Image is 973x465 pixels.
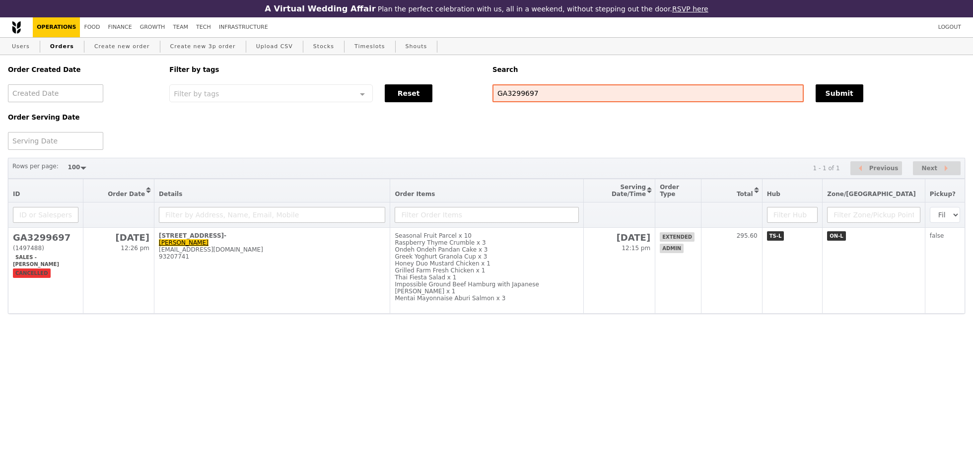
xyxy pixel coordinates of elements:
span: ON-L [827,231,845,241]
a: Tech [192,17,215,37]
span: extended [660,232,695,242]
a: Shouts [402,38,431,56]
span: 295.60 [737,232,758,239]
h5: Filter by tags [169,66,481,73]
input: Serving Date [8,132,103,150]
a: Users [8,38,34,56]
div: 1 - 1 of 1 [813,165,839,172]
a: Logout [934,17,965,37]
a: Operations [33,17,80,37]
input: Search any field [492,84,804,102]
a: RSVP here [672,5,708,13]
span: Previous [869,162,899,174]
span: 12:15 pm [622,245,650,252]
span: Zone/[GEOGRAPHIC_DATA] [827,191,916,198]
div: Grilled Farm Fresh Chicken x 1 [395,267,578,274]
div: 93207741 [159,253,385,260]
input: Filter Zone/Pickup Point [827,207,920,223]
span: TS-L [767,231,784,241]
a: Infrastructure [215,17,272,37]
h5: Order Serving Date [8,114,157,121]
a: Growth [136,17,169,37]
button: Next [913,161,961,176]
a: Team [169,17,192,37]
span: Next [921,162,937,174]
span: Order Items [395,191,435,198]
div: Raspberry Thyme Crumble x 3 [395,239,578,246]
span: 12:26 pm [121,245,149,252]
div: Greek Yoghurt Granola Cup x 3 [395,253,578,260]
span: Order Type [660,184,679,198]
div: [STREET_ADDRESS]- [159,232,385,239]
div: Honey Duo Mustard Chicken x 1 [395,260,578,267]
input: Filter by Address, Name, Email, Mobile [159,207,385,223]
span: cancelled [13,268,51,278]
h5: Order Created Date [8,66,157,73]
span: Filter by tags [174,89,219,98]
h2: GA3299697 [13,232,78,243]
a: Create new 3p order [166,38,240,56]
input: ID or Salesperson name [13,207,78,223]
a: Finance [104,17,136,37]
div: Ondeh Ondeh Pandan Cake x 3 [395,246,578,253]
span: false [930,232,944,239]
h5: Search [492,66,965,73]
input: Created Date [8,84,103,102]
div: [EMAIL_ADDRESS][DOMAIN_NAME] [159,246,385,253]
img: Grain logo [12,21,21,34]
span: ID [13,191,20,198]
a: Timeslots [350,38,389,56]
div: Plan the perfect celebration with us, all in a weekend, without stepping out the door. [201,4,772,13]
div: (1497488) [13,245,78,252]
button: Submit [816,84,863,102]
span: Details [159,191,182,198]
div: Thai Fiesta Salad x 1 [395,274,578,281]
h3: A Virtual Wedding Affair [265,4,375,13]
span: admin [660,244,684,253]
div: Mentai Mayonnaise Aburi Salmon x 3 [395,295,578,302]
a: Upload CSV [252,38,297,56]
input: Filter Hub [767,207,818,223]
h2: [DATE] [588,232,651,243]
a: Orders [46,38,78,56]
a: Food [80,17,104,37]
a: Stocks [309,38,338,56]
span: Sales - [PERSON_NAME] [13,253,62,269]
input: Filter Order Items [395,207,578,223]
a: [PERSON_NAME] [159,239,208,246]
button: Previous [850,161,902,176]
button: Reset [385,84,432,102]
div: Impossible Ground Beef Hamburg with Japanese [PERSON_NAME] x 1 [395,281,578,295]
a: Create new order [90,38,154,56]
div: Seasonal Fruit Parcel x 10 [395,232,578,239]
h2: [DATE] [88,232,149,243]
span: Pickup? [930,191,956,198]
span: Hub [767,191,780,198]
label: Rows per page: [12,161,59,171]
